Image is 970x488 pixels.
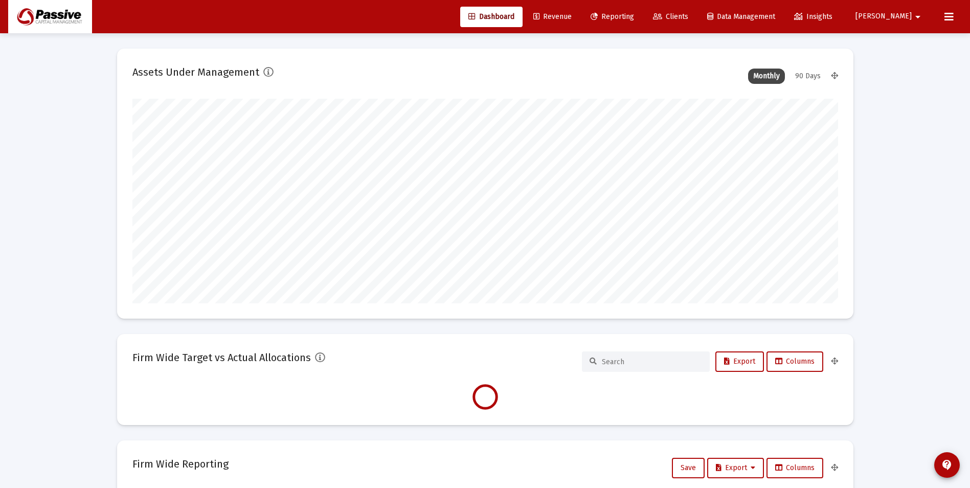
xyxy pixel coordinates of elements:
[794,12,832,21] span: Insights
[843,6,936,27] button: [PERSON_NAME]
[941,459,953,471] mat-icon: contact_support
[715,351,764,372] button: Export
[468,12,514,21] span: Dashboard
[790,69,826,84] div: 90 Days
[672,458,705,478] button: Save
[699,7,783,27] a: Data Management
[602,358,702,366] input: Search
[707,458,764,478] button: Export
[591,12,634,21] span: Reporting
[775,463,815,472] span: Columns
[681,463,696,472] span: Save
[786,7,841,27] a: Insights
[132,64,259,80] h2: Assets Under Management
[775,357,815,366] span: Columns
[533,12,572,21] span: Revenue
[132,349,311,366] h2: Firm Wide Target vs Actual Allocations
[645,7,696,27] a: Clients
[716,463,755,472] span: Export
[132,456,229,472] h2: Firm Wide Reporting
[707,12,775,21] span: Data Management
[766,351,823,372] button: Columns
[724,357,755,366] span: Export
[653,12,688,21] span: Clients
[912,7,924,27] mat-icon: arrow_drop_down
[16,7,84,27] img: Dashboard
[460,7,523,27] a: Dashboard
[525,7,580,27] a: Revenue
[855,12,912,21] span: [PERSON_NAME]
[582,7,642,27] a: Reporting
[748,69,785,84] div: Monthly
[766,458,823,478] button: Columns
